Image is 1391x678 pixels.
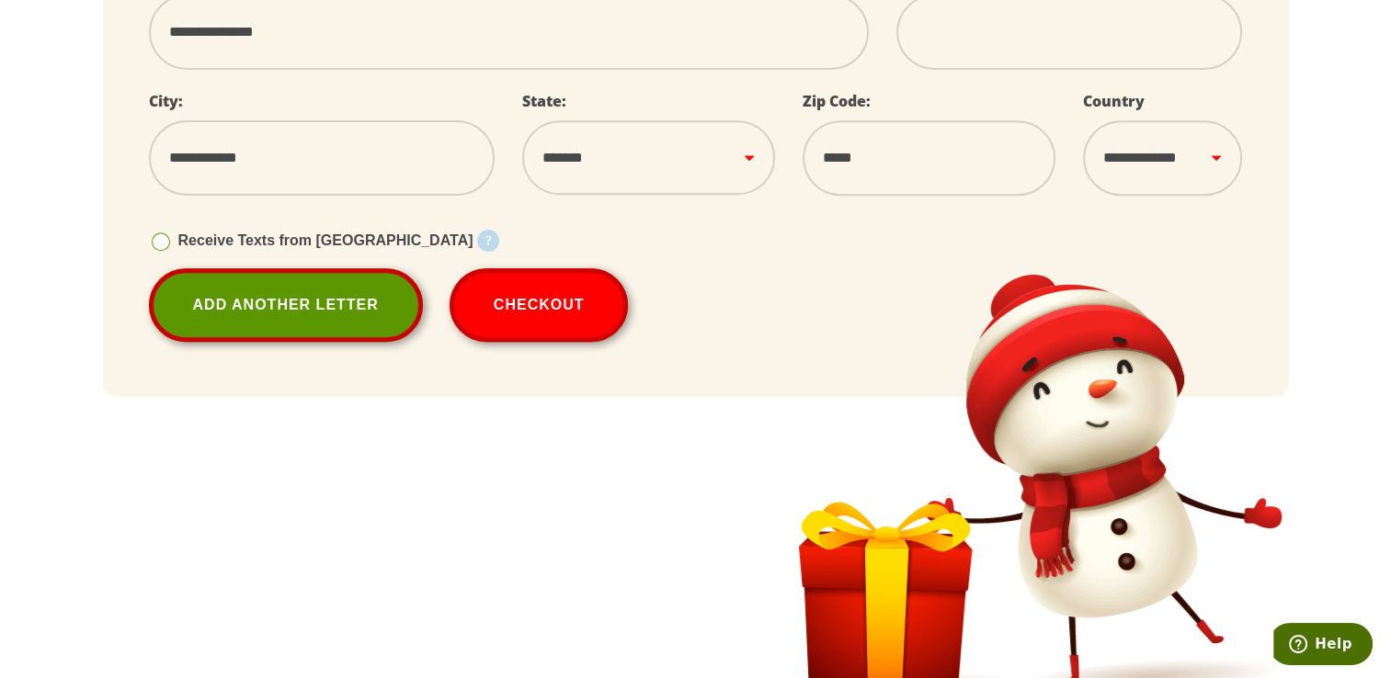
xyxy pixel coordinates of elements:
[178,232,473,248] span: Receive Texts from [GEOGRAPHIC_DATA]
[450,268,629,342] button: Checkout
[149,91,183,111] label: City:
[1083,91,1145,111] label: Country
[1273,623,1373,669] iframe: Opens a widget where you can find more information
[522,91,566,111] label: State:
[149,268,423,342] a: Add Another Letter
[803,91,871,111] label: Zip Code:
